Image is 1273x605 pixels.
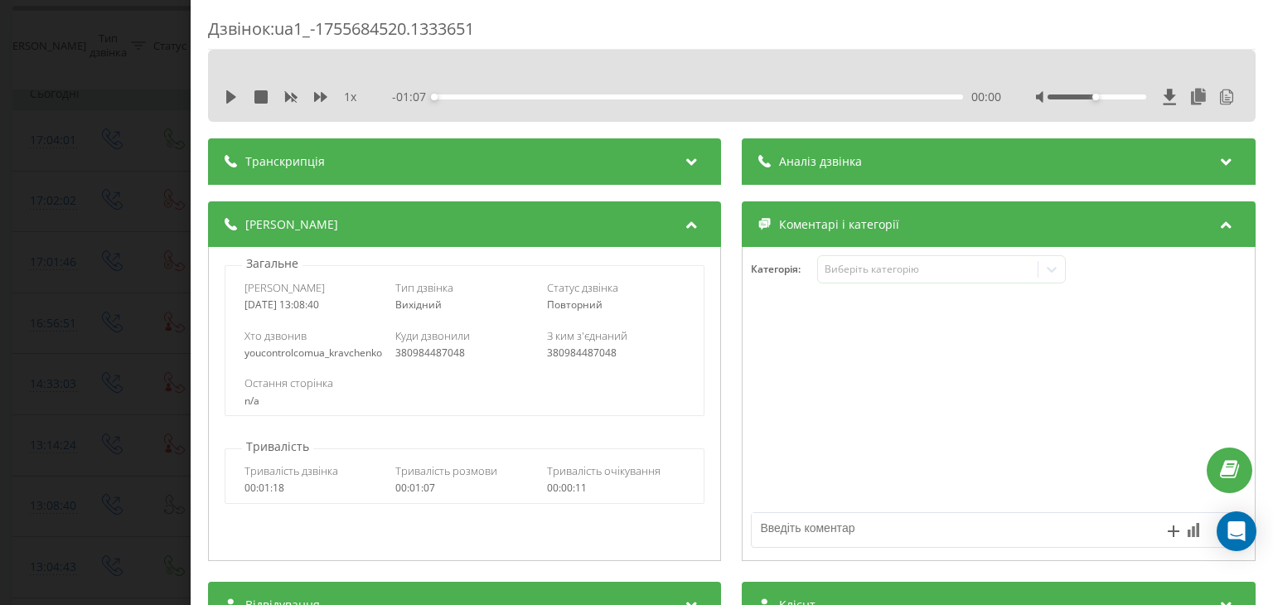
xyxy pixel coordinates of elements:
p: Загальне [242,255,303,272]
div: youcontrolcomua_kravchenko [244,347,383,359]
div: 380984487048 [396,347,535,359]
span: - 01:07 [393,89,435,105]
div: Accessibility label [1092,94,1099,100]
span: Аналіз дзвінка [780,153,863,170]
span: З ким з'єднаний [547,328,627,343]
h4: Категорія : [752,264,818,275]
div: Open Intercom Messenger [1217,511,1256,551]
div: [DATE] 13:08:40 [244,299,383,311]
div: 00:01:07 [396,482,535,494]
span: Вихідний [396,298,443,312]
span: 1 x [344,89,356,105]
span: Тривалість очікування [547,463,661,478]
span: Повторний [547,298,603,312]
span: Тип дзвінка [396,280,454,295]
span: Транскрипція [245,153,325,170]
span: Остання сторінка [244,375,333,390]
span: Куди дзвонили [396,328,471,343]
div: 00:01:18 [244,482,383,494]
span: [PERSON_NAME] [245,216,338,233]
div: 380984487048 [547,347,685,359]
span: Статус дзвінка [547,280,618,295]
div: Виберіть категорію [825,263,1032,276]
span: Тривалість дзвінка [244,463,338,478]
span: Хто дзвонив [244,328,307,343]
span: 00:00 [971,89,1001,105]
div: 00:00:11 [547,482,685,494]
span: Тривалість розмови [396,463,498,478]
div: Accessibility label [432,94,438,100]
span: [PERSON_NAME] [244,280,325,295]
div: n/a [244,395,685,407]
span: Коментарі і категорії [780,216,900,233]
p: Тривалість [242,438,313,455]
div: Дзвінок : ua1_-1755684520.1333651 [208,17,1256,50]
